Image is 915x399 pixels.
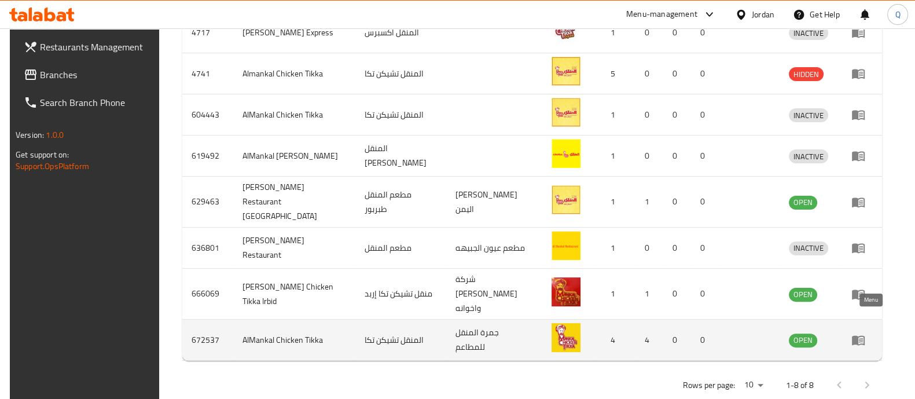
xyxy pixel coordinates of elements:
[683,378,735,393] p: Rows per page:
[635,228,663,269] td: 0
[690,177,718,228] td: 0
[233,12,355,53] td: [PERSON_NAME] Express
[552,139,580,168] img: AlMankal abu nsair
[690,12,718,53] td: 0
[663,12,690,53] td: 0
[851,149,873,163] div: Menu
[552,57,580,86] img: Almankal Chicken Tikka
[594,228,635,269] td: 1
[635,177,663,228] td: 1
[446,228,543,269] td: مطعم عيون الجبيهه
[355,177,446,228] td: مطعم المنقل طبربور
[552,98,580,127] img: AlMankal Chicken Tikka
[182,269,233,320] td: 666069
[690,269,718,320] td: 0
[635,94,663,136] td: 0
[182,53,233,94] td: 4741
[16,147,69,162] span: Get support on:
[690,320,718,361] td: 0
[14,33,163,61] a: Restaurants Management
[594,12,635,53] td: 1
[789,334,817,347] span: OPEN
[446,177,543,228] td: [PERSON_NAME] اليمن
[594,269,635,320] td: 1
[233,136,355,177] td: AlMankal [PERSON_NAME]
[40,68,153,82] span: Branches
[690,228,718,269] td: 0
[789,241,828,255] span: INACTIVE
[851,67,873,80] div: Menu
[552,277,580,306] img: Mankal Chicken Tikka Irbid
[789,109,828,122] span: INACTIVE
[14,61,163,89] a: Branches
[635,269,663,320] td: 1
[594,177,635,228] td: 1
[851,25,873,39] div: Menu
[233,320,355,361] td: AlMankal Chicken Tikka
[851,241,873,255] div: Menu
[635,53,663,94] td: 0
[789,150,828,163] span: INACTIVE
[851,195,873,209] div: Menu
[635,320,663,361] td: 4
[14,89,163,116] a: Search Branch Phone
[789,288,817,301] span: OPEN
[594,94,635,136] td: 1
[182,12,233,53] td: 4717
[789,288,817,302] div: OPEN
[594,53,635,94] td: 5
[16,127,44,142] span: Version:
[786,378,814,393] p: 1-8 of 8
[233,177,355,228] td: [PERSON_NAME] Restaurant [GEOGRAPHIC_DATA]
[663,228,690,269] td: 0
[663,177,690,228] td: 0
[446,269,543,320] td: شركة [PERSON_NAME] واخوانه
[789,108,828,122] div: INACTIVE
[626,8,697,21] div: Menu-management
[789,196,817,210] div: OPEN
[635,136,663,177] td: 0
[446,320,543,361] td: جمرة المنقل للمطاعم
[355,53,446,94] td: المنقل تشيكن تكا
[233,269,355,320] td: [PERSON_NAME] Chicken Tikka Irbid
[851,108,873,122] div: Menu
[233,228,355,269] td: [PERSON_NAME] Restaurant
[690,94,718,136] td: 0
[752,8,774,21] div: Jordan
[740,376,767,394] div: Rows per page:
[182,94,233,136] td: 604443
[182,320,233,361] td: 672537
[851,287,873,301] div: Menu
[355,94,446,136] td: المنقل تشيكن تكا
[40,96,153,109] span: Search Branch Phone
[663,53,690,94] td: 0
[552,323,580,352] img: AlMankal Chicken Tikka
[46,127,64,142] span: 1.0.0
[594,136,635,177] td: 1
[40,40,153,54] span: Restaurants Management
[233,94,355,136] td: AlMankal Chicken Tikka
[690,136,718,177] td: 0
[663,94,690,136] td: 0
[355,136,446,177] td: المنقل [PERSON_NAME]
[355,12,446,53] td: المنقل اكسبرس
[895,8,900,21] span: Q
[552,231,580,260] img: Al Mankal Restaurant
[355,228,446,269] td: مطعم المنقل
[789,26,828,40] div: INACTIVE
[182,177,233,228] td: 629463
[635,12,663,53] td: 0
[594,320,635,361] td: 4
[182,228,233,269] td: 636801
[552,16,580,45] img: Al Mankal Express
[789,68,824,81] span: HIDDEN
[663,269,690,320] td: 0
[355,269,446,320] td: منقل تشيكن تكا إربد
[552,185,580,214] img: Al Mankal Restaurant tabarbour
[789,67,824,81] div: HIDDEN
[182,136,233,177] td: 619492
[16,159,89,174] a: Support.OpsPlatform
[233,53,355,94] td: Almankal Chicken Tikka
[690,53,718,94] td: 0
